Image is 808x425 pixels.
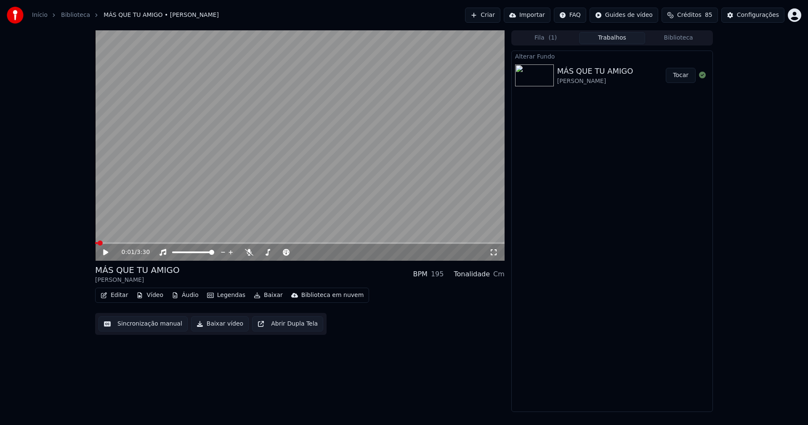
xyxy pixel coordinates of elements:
nav: breadcrumb [32,11,219,19]
span: 0:01 [122,248,135,257]
button: Áudio [168,289,202,301]
button: Importar [504,8,550,23]
button: Criar [465,8,500,23]
span: Créditos [677,11,702,19]
div: / [122,248,142,257]
div: 195 [431,269,444,279]
div: MÁS QUE TU AMIGO [95,264,180,276]
div: Alterar Fundo [512,51,712,61]
span: 3:30 [137,248,150,257]
div: Tonalidade [454,269,490,279]
span: MÁS QUE TU AMIGO • [PERSON_NAME] [104,11,219,19]
button: Guides de vídeo [590,8,658,23]
button: Créditos85 [662,8,718,23]
div: [PERSON_NAME] [95,276,180,284]
button: Editar [97,289,131,301]
div: BPM [413,269,427,279]
button: Configurações [721,8,784,23]
div: Biblioteca em nuvem [301,291,364,299]
div: MÁS QUE TU AMIGO [557,65,633,77]
button: FAQ [554,8,586,23]
div: Configurações [737,11,779,19]
button: Vídeo [133,289,167,301]
button: Baixar vídeo [191,316,249,331]
button: Fila [513,32,579,44]
button: Legendas [204,289,249,301]
button: Biblioteca [645,32,712,44]
button: Tocar [666,68,696,83]
img: youka [7,7,24,24]
span: ( 1 ) [548,34,557,42]
span: 85 [705,11,712,19]
a: Início [32,11,48,19]
button: Abrir Dupla Tela [252,316,323,331]
div: [PERSON_NAME] [557,77,633,86]
button: Trabalhos [579,32,646,44]
button: Sincronização manual [98,316,188,331]
button: Baixar [250,289,286,301]
a: Biblioteca [61,11,90,19]
div: Cm [493,269,505,279]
